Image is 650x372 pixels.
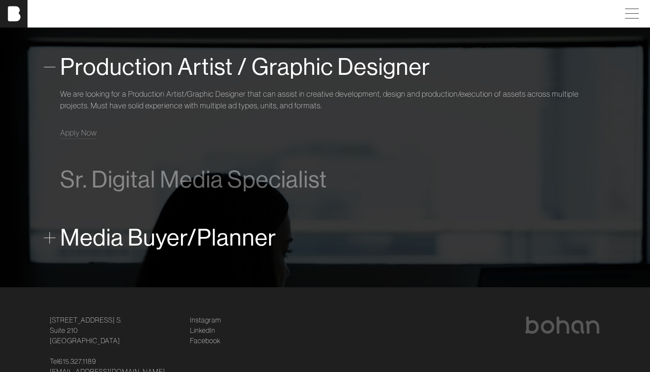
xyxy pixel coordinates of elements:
span: Apply Now [60,128,97,138]
span: Sr. Digital Media Specialist [60,166,327,193]
p: We are looking for a Production Artist/Graphic Designer that can assist in creative development, ... [60,88,590,111]
a: Facebook [190,335,221,346]
a: Apply Now [60,127,97,138]
span: Media Buyer/Planner [60,224,276,251]
a: [STREET_ADDRESS] S.Suite 210[GEOGRAPHIC_DATA] [50,315,122,346]
a: Instagram [190,315,221,325]
a: 615.327.1189 [58,356,96,366]
a: LinkedIn [190,325,215,335]
span: Production Artist / Graphic Designer [60,54,430,80]
img: bohan logo [524,317,600,334]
